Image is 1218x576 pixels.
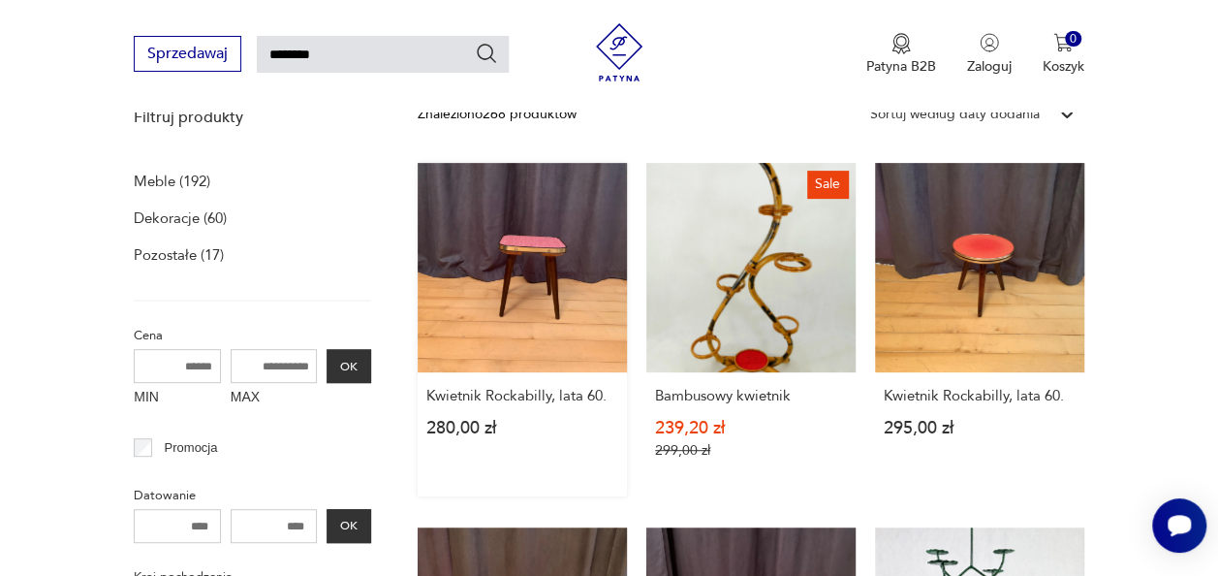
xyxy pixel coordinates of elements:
[418,104,577,125] div: Znaleziono 268 produktów
[426,388,618,404] h3: Kwietnik Rockabilly, lata 60.
[1053,33,1073,52] img: Ikona koszyka
[866,33,936,76] button: Patyna B2B
[1043,57,1084,76] p: Koszyk
[134,205,227,232] a: Dekoracje (60)
[134,168,210,195] a: Meble (192)
[1065,31,1081,48] div: 0
[134,383,221,414] label: MIN
[884,388,1076,404] h3: Kwietnik Rockabilly, lata 60.
[884,420,1076,436] p: 295,00 zł
[655,388,847,404] h3: Bambusowy kwietnik
[134,485,371,506] p: Datowanie
[866,33,936,76] a: Ikona medaluPatyna B2B
[327,509,371,543] button: OK
[327,349,371,383] button: OK
[646,163,856,496] a: SaleBambusowy kwietnikBambusowy kwietnik239,20 zł299,00 zł
[426,420,618,436] p: 280,00 zł
[134,36,241,72] button: Sprzedawaj
[866,57,936,76] p: Patyna B2B
[891,33,911,54] img: Ikona medalu
[134,107,371,128] p: Filtruj produkty
[1043,33,1084,76] button: 0Koszyk
[134,241,224,269] a: Pozostałe (17)
[231,383,318,414] label: MAX
[134,48,241,62] a: Sprzedawaj
[590,23,648,81] img: Patyna - sklep z meblami i dekoracjami vintage
[655,442,847,459] p: 299,00 zł
[870,104,1040,125] div: Sortuj według daty dodania
[134,325,371,346] p: Cena
[967,57,1012,76] p: Zaloguj
[165,437,218,459] p: Promocja
[418,163,627,496] a: Kwietnik Rockabilly, lata 60.Kwietnik Rockabilly, lata 60.280,00 zł
[875,163,1084,496] a: Kwietnik Rockabilly, lata 60.Kwietnik Rockabilly, lata 60.295,00 zł
[967,33,1012,76] button: Zaloguj
[980,33,999,52] img: Ikonka użytkownika
[655,420,847,436] p: 239,20 zł
[475,42,498,65] button: Szukaj
[1152,498,1206,553] iframe: Smartsupp widget button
